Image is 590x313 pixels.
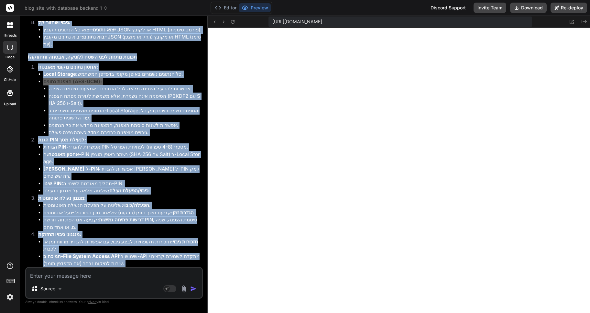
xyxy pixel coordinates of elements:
li: ייצוא כל הנתונים לקובץ JSON או לקובץ HTML (פורמט סימניות). [43,26,202,34]
img: attachment [180,285,188,293]
strong: מנגנוני גיבוי ותחזוקה: [38,231,81,237]
strong: Local Storage: [43,71,78,77]
strong: אחסון נתונים מקומי מאובטח: [38,64,98,70]
strong: הפעלה/כיבוי: [122,202,149,208]
strong: אחסון מאובטח: [47,151,79,157]
strong: הגדרת PIN: [43,144,68,150]
li: ייבוא נתונים מקובץ JSON (רגיל או מוצפן) או מקובץ HTML (סימניות). [43,33,202,48]
li: אפשרות להגדיר PIN מספרי (4-8 ספרות) לפתיחת הפורטל. [43,143,202,151]
strong: הגנת PIN לנעילת מסך: [38,137,86,143]
iframe: Preview [208,28,590,313]
button: Download [510,3,547,13]
h3: תכונות מתחת לפני השטח (לוגיקה, אבטחה ותחזוקה) [28,53,202,61]
li: הסיסמה אינה נשמרת, אלא משמשת לגזירת מפתח הצפנה (PBKDF2 עם SHA-256 ו-Salt). [49,93,202,107]
img: Pick Models [57,286,63,292]
strong: ייצוא נתונים: [91,27,116,33]
p: Source [40,285,55,292]
button: Invite Team [474,3,506,13]
strong: מנגנון נעילה אוטומטית: [38,195,86,201]
li: תהליך מאובטח לשינוי ה-PIN. [43,180,202,187]
label: Upload [4,101,16,107]
strong: הצפנת נתונים (AES-GCM): [43,78,102,84]
li: הנתונים מוצפנים ונשמרים ב-Local Storage, והמפתח נשמר בזיכרון רק כל עוד הלשונית פתוחה. [49,107,202,122]
li: כל הנתונים נשמרים באופן מקומי בדפדפן המשתמש. [43,71,202,78]
p: Always double-check its answers. Your in Bind [25,299,203,305]
label: code [5,54,15,60]
li: שליטה מלאה על מנגנון הנעילה. [43,187,202,195]
span: blog_site_with_database_backend_1 [25,5,108,11]
div: Discord Support [427,3,470,13]
strong: תמיכה ב-File System Access API: [43,253,121,259]
strong: הגדרת זמן: [171,209,194,216]
button: Editor [212,3,239,12]
strong: דרישות פתיחה גמישות: [97,217,144,223]
li: שימוש ב-API מתקדם לשמירת קבצים ישירות למיקום נבחר (אם הדפדפן תומך). [43,253,202,267]
label: GitHub [4,77,16,83]
strong: ייבוא נתונים: [82,34,106,40]
label: threads [3,33,17,38]
li: ה-PIN נשמר באופן מוצפן (SHA-256 עם Salt) ב-Local Storage. [43,151,202,165]
strong: תזכורות גיבוי: [171,239,198,245]
span: privacy [87,300,98,304]
button: Re-deploy [551,3,587,13]
strong: [PERSON_NAME] ל-PIN: [43,166,101,172]
button: Preview [239,3,271,12]
li: גיבויים מוצפנים כברירת מחדל כשההצפנה פעילה. [49,129,202,136]
li: אפשרות להפעיל הצפנה מלאה לכל הנתונים באמצעות סיסמת הצפנה. [49,85,202,93]
li: אפשרות לשנות סיסמת הצפנה, המצפינה מחדש את כל הנתונים. [49,122,202,129]
li: קביעת משך הזמן (בדקות) שלאחר מכן הפורטל יינעל אוטומטית. [43,209,202,217]
strong: שינוי PIN: [43,180,63,186]
img: settings [5,292,16,303]
strong: כיבוי/הפעלת נעילה: [108,187,148,194]
li: תזכורות תקופתיות לבצע גיבוי, עם אפשרות להגדיר מרווח זמן או לכבות. [43,238,202,253]
li: אפשרות להגדיר [PERSON_NAME] ל-PIN למקרה ששוכחים. [43,165,202,180]
img: icon [190,285,197,292]
li: שליטה על הפעלת הנעילה האוטומטית. [43,202,202,209]
strong: גיבוי ושחזור קל: [38,19,71,25]
span: [URL][DOMAIN_NAME] [272,18,322,25]
li: קביעה אם הפתיחה דורשת PIN, סיסמת הצפנה, שניהם, או אחד מהם. [43,216,202,231]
